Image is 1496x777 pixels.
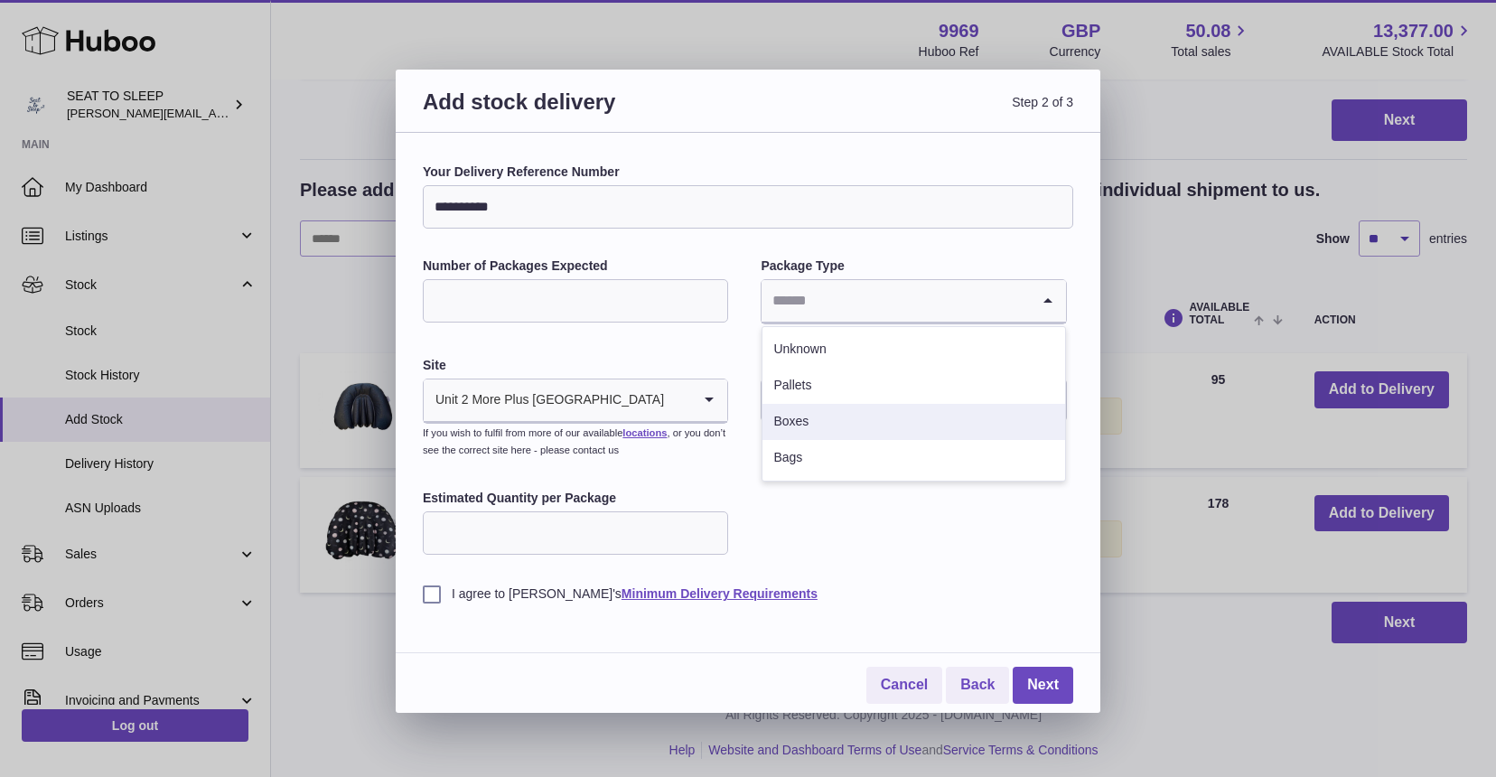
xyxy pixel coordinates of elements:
[622,427,667,438] a: locations
[1013,667,1073,704] a: Next
[761,257,1066,275] label: Package Type
[423,88,748,137] h3: Add stock delivery
[761,357,1066,374] label: Expected Delivery Date
[424,379,727,423] div: Search for option
[423,427,725,455] small: If you wish to fulfil from more of our available , or you don’t see the correct site here - pleas...
[946,667,1009,704] a: Back
[423,357,728,374] label: Site
[423,164,1073,181] label: Your Delivery Reference Number
[762,440,1064,476] li: Bags
[423,585,1073,603] label: I agree to [PERSON_NAME]'s
[762,368,1064,404] li: Pallets
[423,490,728,507] label: Estimated Quantity per Package
[423,257,728,275] label: Number of Packages Expected
[866,667,942,704] a: Cancel
[748,88,1073,137] span: Step 2 of 3
[762,280,1029,322] input: Search for option
[762,280,1065,323] div: Search for option
[762,404,1064,440] li: Boxes
[622,586,818,601] a: Minimum Delivery Requirements
[665,379,691,421] input: Search for option
[762,332,1064,368] li: Unknown
[424,379,665,421] span: Unit 2 More Plus [GEOGRAPHIC_DATA]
